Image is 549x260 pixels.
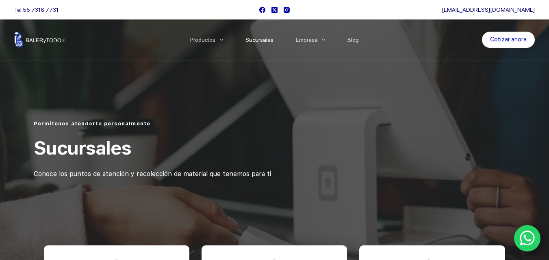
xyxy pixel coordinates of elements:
a: 55 7316 7731 [23,6,59,13]
a: Cotizar ahora [482,32,535,48]
a: WhatsApp [514,225,541,252]
span: Permítenos atenderte personalmente [34,120,150,127]
a: Facebook [259,7,265,13]
img: Balerytodo [14,32,65,47]
span: Tel. [14,6,59,13]
nav: Menu Principal [179,19,370,60]
a: Instagram [284,7,290,13]
a: [EMAIL_ADDRESS][DOMAIN_NAME] [442,6,535,13]
a: X (Twitter) [271,7,278,13]
span: Sucursales [34,137,131,159]
span: Conoce los puntos de atención y recolección de material que tenemos para ti [34,170,271,178]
